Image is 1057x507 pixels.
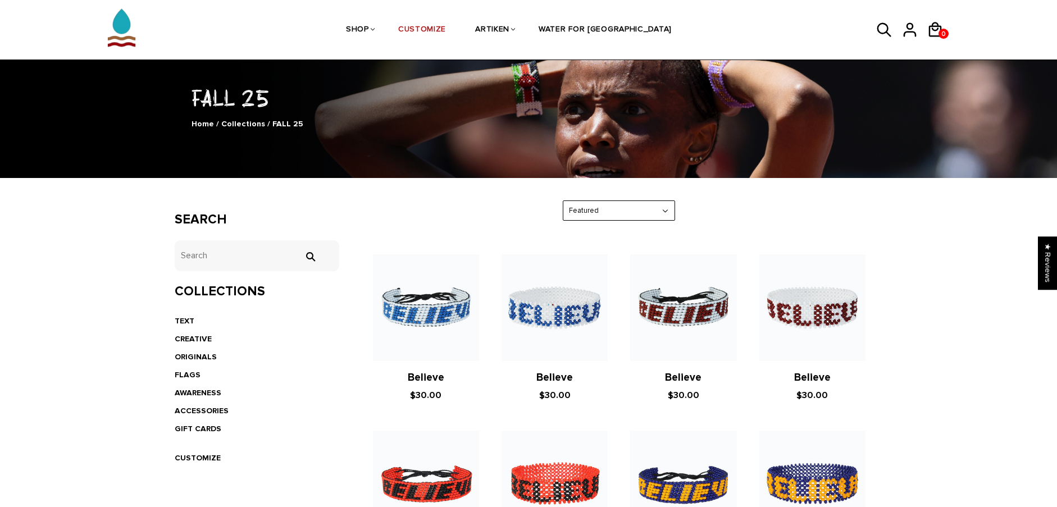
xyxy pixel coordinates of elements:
a: AWARENESS [175,388,221,398]
input: Search [299,252,321,262]
span: FALL 25 [272,119,303,129]
a: SHOP [346,1,369,60]
span: $30.00 [410,390,441,401]
a: Home [192,119,214,129]
a: GIFT CARDS [175,424,221,433]
a: WATER FOR [GEOGRAPHIC_DATA] [539,1,672,60]
a: ORIGINALS [175,352,217,362]
h3: Search [175,212,339,228]
a: ACCESSORIES [175,406,229,415]
h3: Collections [175,284,339,300]
span: / [267,119,270,129]
span: $30.00 [539,390,571,401]
a: Believe [536,371,573,384]
a: CREATIVE [175,334,212,344]
span: 0 [938,27,949,41]
span: $30.00 [668,390,699,401]
a: CUSTOMIZE [398,1,446,60]
a: FLAGS [175,370,201,380]
a: Collections [221,119,265,129]
a: 0 [938,29,949,39]
a: TEXT [175,316,194,326]
a: ARTIKEN [475,1,509,60]
span: $30.00 [796,390,828,401]
div: Click to open Judge.me floating reviews tab [1038,236,1057,290]
input: Search [175,240,339,271]
span: / [216,119,219,129]
a: Believe [794,371,831,384]
a: CUSTOMIZE [175,453,221,463]
a: Believe [665,371,701,384]
h1: FALL 25 [175,83,882,112]
a: Believe [408,371,444,384]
